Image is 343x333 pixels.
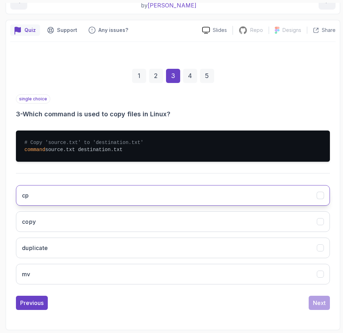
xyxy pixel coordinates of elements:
button: duplicate [16,238,330,258]
p: by [141,1,205,10]
button: copy [16,211,330,232]
a: Slides [196,27,233,34]
button: cp [16,185,330,206]
button: quiz button [10,24,40,36]
h3: mv [22,270,30,278]
div: 1 [132,69,146,83]
div: 3 [166,69,180,83]
div: 4 [183,69,197,83]
p: Support [57,27,77,34]
p: Designs [282,27,301,34]
button: Feedback button [84,24,132,36]
span: [PERSON_NAME] [148,2,196,9]
button: mv [16,264,330,284]
h3: cp [22,191,29,200]
p: Slides [213,27,227,34]
p: Any issues? [98,27,128,34]
div: 5 [200,69,214,83]
button: Previous [16,296,48,310]
span: # Copy 'source.txt' to 'destination.txt' [24,140,143,145]
h3: 3 - Which command is used to copy files in Linux? [16,109,330,119]
div: Previous [20,299,44,307]
p: Quiz [24,27,36,34]
h3: duplicate [22,244,48,252]
button: Next [309,296,330,310]
p: single choice [16,94,50,104]
p: Share [322,27,336,34]
h3: copy [22,217,36,226]
pre: source.txt destination.txt [16,131,330,162]
div: Next [313,299,326,307]
span: command [24,147,45,152]
button: Share [307,27,336,34]
button: Support button [43,24,81,36]
div: 2 [149,69,163,83]
p: Repo [250,27,263,34]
